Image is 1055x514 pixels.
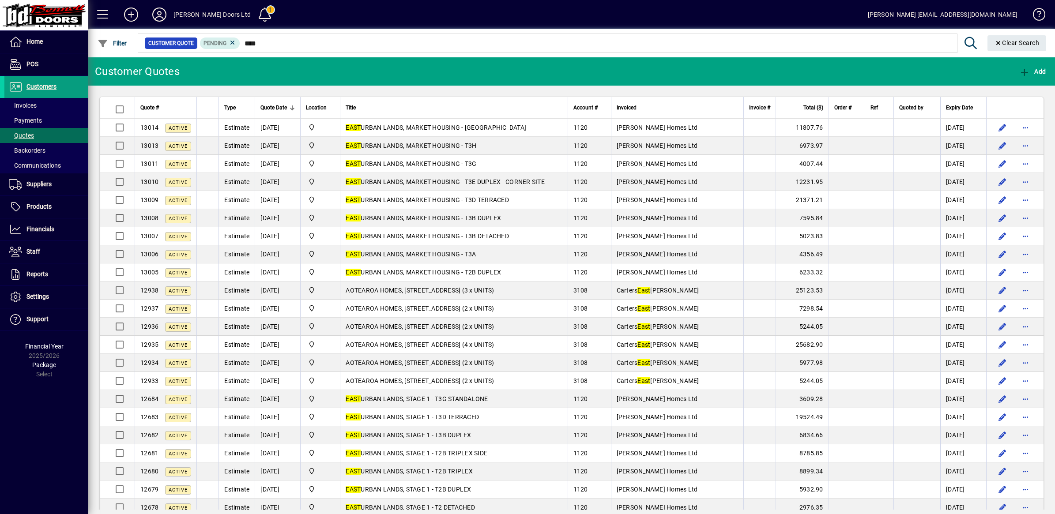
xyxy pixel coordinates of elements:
span: Bennett Doors Ltd [306,159,335,169]
td: [DATE] [940,390,986,408]
em: East [637,377,650,384]
span: [PERSON_NAME] Homes Ltd [617,196,698,203]
span: Bennett Doors Ltd [306,358,335,368]
span: 13014 [140,124,158,131]
button: More options [1018,374,1032,388]
td: [DATE] [940,336,986,354]
span: Package [32,361,56,368]
span: AOTEAROA HOMES, [STREET_ADDRESS] (2 x UNITS) [346,305,494,312]
td: [DATE] [940,137,986,155]
a: Suppliers [4,173,88,195]
span: Title [346,103,356,113]
span: 13007 [140,233,158,240]
span: Estimate [224,178,249,185]
span: Communications [9,162,61,169]
span: AOTEAROA HOMES, [STREET_ADDRESS] (3 x UNITS) [346,287,494,294]
td: [DATE] [255,155,300,173]
td: [DATE] [255,209,300,227]
span: Location [306,103,327,113]
span: URBAN LANDS, MARKET HOUSING - T2B DUPLEX [346,269,501,276]
span: URBAN LANDS, MARKET HOUSING - T3D TERRACED [346,196,509,203]
span: Active [169,234,188,240]
button: Edit [995,247,1010,261]
span: Bennett Doors Ltd [306,123,335,132]
div: Quoted by [899,103,935,113]
td: [DATE] [940,227,986,245]
span: Customers [26,83,57,90]
span: Invoiced [617,103,637,113]
div: Location [306,103,335,113]
span: Active [169,288,188,294]
span: Invoice # [749,103,770,113]
button: More options [1018,175,1032,189]
span: Carters [PERSON_NAME] [617,287,699,294]
td: 5977.98 [776,354,829,372]
button: Add [117,7,145,23]
span: Quote Date [260,103,287,113]
td: [DATE] [940,173,986,191]
span: Bennett Doors Ltd [306,322,335,331]
em: East [637,341,650,348]
td: [DATE] [940,354,986,372]
span: AOTEAROA HOMES, [STREET_ADDRESS] (4 x UNITS) [346,341,494,348]
button: More options [1018,265,1032,279]
div: Invoiced [617,103,738,113]
button: More options [1018,482,1032,496]
em: EAST [346,160,361,167]
em: East [637,359,650,366]
span: [PERSON_NAME] Homes Ltd [617,233,698,240]
span: Payments [9,117,42,124]
td: 6973.97 [776,137,829,155]
td: 6233.32 [776,263,829,281]
button: Profile [145,7,173,23]
button: Edit [995,319,1010,334]
td: 3609.28 [776,390,829,408]
span: Estimate [224,287,249,294]
div: Quote # [140,103,191,113]
button: Edit [995,410,1010,424]
span: 12933 [140,377,158,384]
td: 25682.90 [776,336,829,354]
span: 13009 [140,196,158,203]
span: Type [224,103,236,113]
span: [PERSON_NAME] Homes Ltd [617,142,698,149]
a: Payments [4,113,88,128]
span: Estimate [224,233,249,240]
span: Quote # [140,103,159,113]
a: Quotes [4,128,88,143]
span: Total ($) [803,103,823,113]
td: [DATE] [255,300,300,318]
td: [DATE] [255,408,300,426]
span: Estimate [224,323,249,330]
button: More options [1018,139,1032,153]
td: [DATE] [940,119,986,137]
td: [DATE] [940,281,986,300]
td: 11807.76 [776,119,829,137]
td: [DATE] [255,137,300,155]
td: [DATE] [940,245,986,263]
em: East [637,287,650,294]
span: Home [26,38,43,45]
span: [PERSON_NAME] Homes Ltd [617,413,698,420]
td: [DATE] [940,318,986,336]
span: URBAN LANDS, MARKET HOUSING - [GEOGRAPHIC_DATA] [346,124,526,131]
span: 3108 [573,323,588,330]
div: Customer Quotes [95,64,180,79]
span: Estimate [224,359,249,366]
td: 5023.83 [776,227,829,245]
button: Clear [987,35,1047,51]
span: Financial Year [25,343,64,350]
button: More options [1018,211,1032,225]
td: [DATE] [255,263,300,281]
span: 1120 [573,178,588,185]
span: Customer Quote [148,39,194,48]
span: Pending [203,40,226,46]
span: Bennett Doors Ltd [306,376,335,386]
td: [DATE] [940,300,986,318]
span: POS [26,60,38,68]
span: Account # [573,103,598,113]
td: [DATE] [255,245,300,263]
em: EAST [346,413,361,420]
span: Order # [834,103,852,113]
span: AOTEAROA HOMES, [STREET_ADDRESS] (2 x UNITS) [346,377,494,384]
